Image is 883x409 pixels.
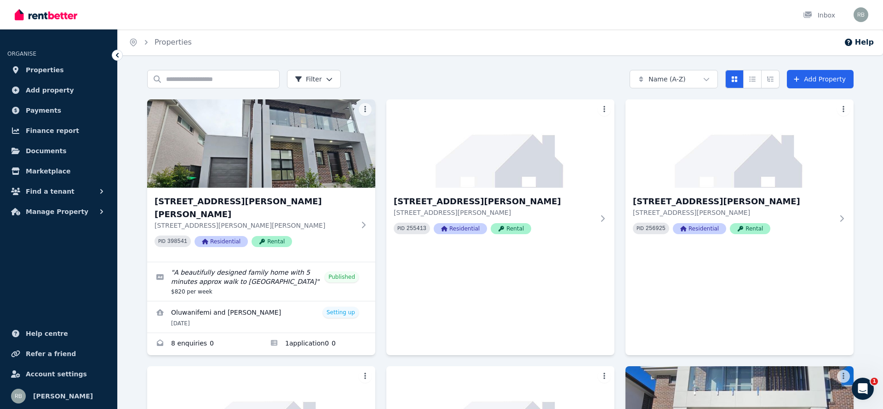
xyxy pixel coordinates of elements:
[11,389,26,403] img: Raj Bala
[118,29,203,55] nav: Breadcrumb
[854,7,868,22] img: Raj Bala
[7,345,110,363] a: Refer a friend
[633,208,833,217] p: [STREET_ADDRESS][PERSON_NAME]
[359,103,372,116] button: More options
[646,225,665,232] code: 256925
[871,378,878,385] span: 1
[7,182,110,201] button: Find a tenant
[761,70,780,88] button: Expanded list view
[295,75,322,84] span: Filter
[359,370,372,383] button: More options
[26,186,75,197] span: Find a tenant
[673,223,726,234] span: Residential
[261,333,375,355] a: Applications for 20 Burcham St, Marsden Park
[26,64,64,75] span: Properties
[155,38,192,46] a: Properties
[147,333,261,355] a: Enquiries for 20 Burcham St, Marsden Park
[7,61,110,79] a: Properties
[147,301,375,333] a: View details for Oluwanifemi and Adebayo Olumide
[155,195,355,221] h3: [STREET_ADDRESS][PERSON_NAME][PERSON_NAME]
[636,226,644,231] small: PID
[730,223,770,234] span: Rental
[434,223,487,234] span: Residential
[725,70,744,88] button: Card view
[7,202,110,221] button: Manage Property
[837,370,850,383] button: More options
[147,99,375,188] img: 20 Burcham St, Marsden Park
[7,81,110,99] a: Add property
[787,70,854,88] a: Add Property
[147,262,375,301] a: Edit listing: A beautifully designed family home with 5 minutes approx walk to Northbourne Public...
[26,369,87,380] span: Account settings
[287,70,341,88] button: Filter
[7,51,36,57] span: ORGANISE
[26,125,79,136] span: Finance report
[26,206,88,217] span: Manage Property
[147,99,375,262] a: 20 Burcham St, Marsden Park[STREET_ADDRESS][PERSON_NAME][PERSON_NAME][STREET_ADDRESS][PERSON_NAME...
[33,391,93,402] span: [PERSON_NAME]
[625,99,854,188] img: 28 Furber Street, The Ponds
[26,166,70,177] span: Marketplace
[15,8,77,22] img: RentBetter
[648,75,686,84] span: Name (A-Z)
[155,221,355,230] p: [STREET_ADDRESS][PERSON_NAME][PERSON_NAME]
[195,236,248,247] span: Residential
[394,195,594,208] h3: [STREET_ADDRESS][PERSON_NAME]
[26,85,74,96] span: Add property
[633,195,833,208] h3: [STREET_ADDRESS][PERSON_NAME]
[407,225,426,232] code: 255413
[725,70,780,88] div: View options
[7,142,110,160] a: Documents
[252,236,292,247] span: Rental
[598,103,611,116] button: More options
[837,103,850,116] button: More options
[743,70,762,88] button: Compact list view
[844,37,874,48] button: Help
[158,239,166,244] small: PID
[7,121,110,140] a: Finance report
[26,145,67,156] span: Documents
[7,162,110,180] a: Marketplace
[386,99,614,188] img: 24 Furber Street, The Ponds
[7,101,110,120] a: Payments
[803,11,835,20] div: Inbox
[26,105,61,116] span: Payments
[598,370,611,383] button: More options
[386,99,614,249] a: 24 Furber Street, The Ponds[STREET_ADDRESS][PERSON_NAME][STREET_ADDRESS][PERSON_NAME]PID 255413Re...
[7,324,110,343] a: Help centre
[625,99,854,249] a: 28 Furber Street, The Ponds[STREET_ADDRESS][PERSON_NAME][STREET_ADDRESS][PERSON_NAME]PID 256925Re...
[7,365,110,383] a: Account settings
[26,348,76,359] span: Refer a friend
[397,226,405,231] small: PID
[394,208,594,217] p: [STREET_ADDRESS][PERSON_NAME]
[491,223,531,234] span: Rental
[630,70,718,88] button: Name (A-Z)
[852,378,874,400] iframe: Intercom live chat
[26,328,68,339] span: Help centre
[167,238,187,245] code: 398541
